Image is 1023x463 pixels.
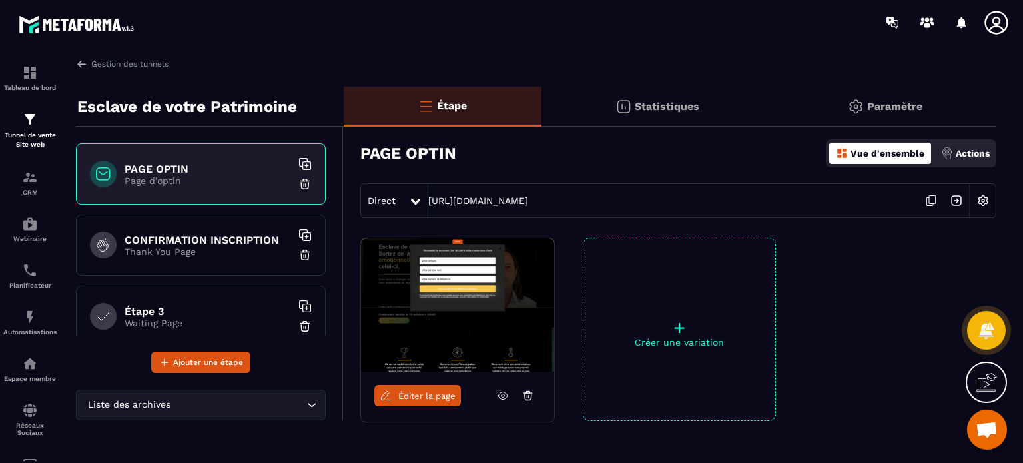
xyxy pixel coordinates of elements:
p: Page d'optin [125,175,291,186]
h6: PAGE OPTIN [125,163,291,175]
img: arrow-next.bcc2205e.svg [944,188,969,213]
a: Éditer la page [374,385,461,406]
p: Webinaire [3,235,57,242]
img: social-network [22,402,38,418]
img: actions.d6e523a2.png [941,147,953,159]
p: Vue d'ensemble [851,148,924,159]
p: Planificateur [3,282,57,289]
p: Réseaux Sociaux [3,422,57,436]
p: Étape [437,99,467,112]
p: + [583,318,775,337]
a: formationformationCRM [3,159,57,206]
p: Tableau de bord [3,84,57,91]
p: Thank You Page [125,246,291,257]
h6: CONFIRMATION INSCRIPTION [125,234,291,246]
img: trash [298,177,312,191]
img: setting-gr.5f69749f.svg [848,99,864,115]
h3: PAGE OPTIN [360,144,456,163]
p: CRM [3,189,57,196]
img: automations [22,309,38,325]
a: Gestion des tunnels [76,58,169,70]
p: Waiting Page [125,318,291,328]
div: Ouvrir le chat [967,410,1007,450]
div: Search for option [76,390,326,420]
button: Ajouter une étape [151,352,250,373]
img: bars-o.4a397970.svg [418,98,434,114]
p: Automatisations [3,328,57,336]
p: Actions [956,148,990,159]
a: schedulerschedulerPlanificateur [3,252,57,299]
img: formation [22,111,38,127]
img: automations [22,356,38,372]
span: Ajouter une étape [173,356,243,369]
a: [URL][DOMAIN_NAME] [428,195,528,206]
img: image [361,238,554,372]
img: setting-w.858f3a88.svg [970,188,996,213]
a: formationformationTableau de bord [3,55,57,101]
p: Esclave de votre Patrimoine [77,93,297,120]
span: Liste des archives [85,398,173,412]
img: arrow [76,58,88,70]
p: Tunnel de vente Site web [3,131,57,149]
h6: Étape 3 [125,305,291,318]
img: trash [298,320,312,333]
a: automationsautomationsEspace membre [3,346,57,392]
img: logo [19,12,139,37]
img: trash [298,248,312,262]
p: Paramètre [867,100,922,113]
a: automationsautomationsAutomatisations [3,299,57,346]
img: scheduler [22,262,38,278]
img: dashboard-orange.40269519.svg [836,147,848,159]
a: social-networksocial-networkRéseaux Sociaux [3,392,57,446]
p: Statistiques [635,100,699,113]
img: formation [22,169,38,185]
img: formation [22,65,38,81]
a: automationsautomationsWebinaire [3,206,57,252]
img: automations [22,216,38,232]
span: Éditer la page [398,391,456,401]
a: formationformationTunnel de vente Site web [3,101,57,159]
img: stats.20deebd0.svg [615,99,631,115]
p: Espace membre [3,375,57,382]
p: Créer une variation [583,337,775,348]
span: Direct [368,195,396,206]
input: Search for option [173,398,304,412]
